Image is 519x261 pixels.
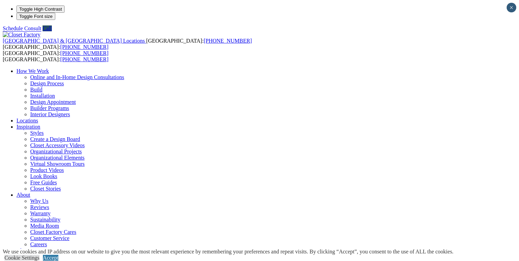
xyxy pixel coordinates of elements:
a: Locations [16,118,38,123]
span: Toggle Font size [19,14,53,19]
a: Schedule Consult [3,25,41,31]
span: Toggle High Contrast [19,7,62,12]
a: Design Appointment [30,99,76,105]
a: Cookie Settings [4,255,39,261]
a: Free Guides [30,180,57,185]
a: Call [43,25,52,31]
a: Blog [16,248,27,253]
a: [PHONE_NUMBER] [204,38,252,44]
a: About [16,192,30,198]
a: [PHONE_NUMBER] [60,56,108,62]
a: Organizational Elements [30,155,84,161]
a: Design Process [30,80,64,86]
a: Accept [43,255,58,261]
a: Online and In-Home Design Consultations [30,74,124,80]
a: Organizational Projects [30,149,82,154]
a: Closet Accessory Videos [30,142,85,148]
a: [PHONE_NUMBER] [60,44,108,50]
a: Look Books [30,173,57,179]
button: Toggle Font size [16,13,55,20]
a: Build [30,87,43,93]
a: [GEOGRAPHIC_DATA] & [GEOGRAPHIC_DATA] Locations [3,38,146,44]
a: Careers [30,241,47,247]
span: [GEOGRAPHIC_DATA]: [GEOGRAPHIC_DATA]: [3,38,252,50]
a: Media Room [30,223,59,229]
a: Builder Programs [30,105,69,111]
a: How We Work [16,68,49,74]
a: Why Us [30,198,48,204]
a: Interior Designers [30,111,70,117]
a: Styles [30,130,44,136]
button: Close [507,3,516,12]
a: Sustainability [30,217,60,222]
a: Closet Stories [30,186,61,192]
a: Warranty [30,210,50,216]
img: Closet Factory [3,32,41,38]
a: Product Videos [30,167,64,173]
div: We use cookies and IP address on our website to give you the most relevant experience by remember... [3,249,453,255]
a: Create a Design Board [30,136,80,142]
a: Reviews [30,204,49,210]
a: Closet Factory Cares [30,229,76,235]
a: Installation [30,93,55,99]
a: [PHONE_NUMBER] [60,50,108,56]
a: Customer Service [30,235,69,241]
a: Virtual Showroom Tours [30,161,85,167]
span: [GEOGRAPHIC_DATA]: [GEOGRAPHIC_DATA]: [3,50,108,62]
button: Toggle High Contrast [16,6,65,13]
a: Inspiration [16,124,40,130]
span: [GEOGRAPHIC_DATA] & [GEOGRAPHIC_DATA] Locations [3,38,145,44]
